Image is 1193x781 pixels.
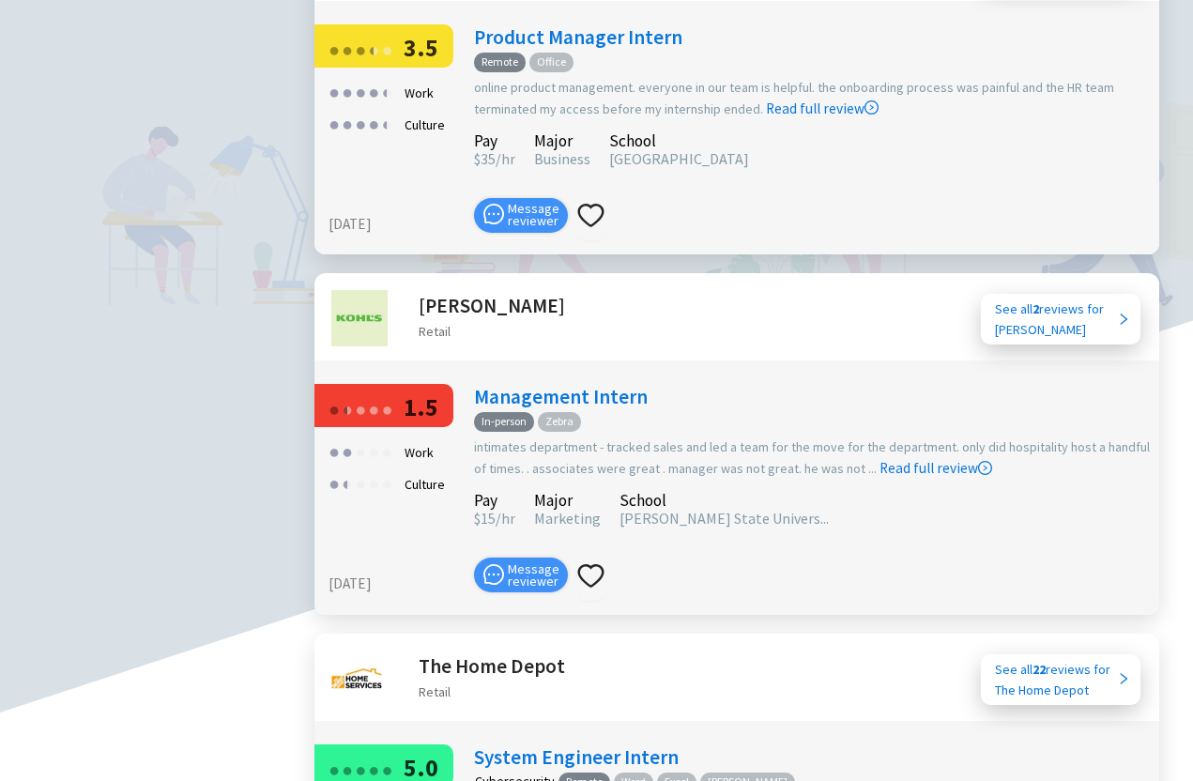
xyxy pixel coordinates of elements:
div: School [609,134,749,147]
div: [DATE] [329,573,465,595]
span: Remote [474,53,526,72]
div: Work [399,77,439,109]
span: Office [529,53,574,72]
div: ● [355,35,366,64]
div: Culture [399,109,451,141]
div: ● [381,436,392,466]
div: ● [381,109,387,138]
div: ● [342,468,353,498]
div: Major [534,134,590,147]
a: Read full review [766,6,879,117]
div: See all reviews for The Home Depot [995,659,1117,700]
div: online product management. everyone in our team is helpful. the onboarding process was painful an... [474,77,1150,120]
span: [GEOGRAPHIC_DATA] [609,149,749,168]
span: Marketing [534,509,601,528]
div: Major [534,494,601,507]
div: ● [342,77,353,106]
div: ● [329,436,340,466]
div: ● [381,77,392,106]
div: ● [381,35,392,64]
a: System Engineer Intern [474,744,679,770]
span: $ [474,149,481,168]
a: Read full review [879,365,992,477]
div: Pay [474,494,515,507]
div: ● [342,468,347,498]
div: ● [342,109,353,138]
a: See all22reviews forThe Home Depot [981,654,1140,705]
div: ● [368,468,379,498]
div: [DATE] [329,213,465,236]
img: Kohl's [331,290,388,346]
div: ● [355,394,366,423]
span: heart [577,202,604,229]
b: 22 [1032,661,1046,678]
div: ● [368,35,374,64]
span: Message reviewer [508,203,559,227]
span: $ [474,509,481,528]
b: 2 [1032,300,1039,317]
span: right [1117,313,1130,326]
span: right [1117,672,1130,685]
div: ● [342,394,347,423]
div: Culture [399,468,451,500]
div: ● [355,436,366,466]
a: See all2reviews for[PERSON_NAME] [981,294,1140,345]
div: Work [399,436,439,468]
div: ● [342,394,353,423]
div: See all reviews for [PERSON_NAME] [995,299,1117,340]
div: ● [355,109,366,138]
div: ● [329,35,340,64]
div: Pay [474,134,515,147]
div: ● [355,77,366,106]
div: ● [342,35,353,64]
div: ● [381,109,392,138]
span: message [483,204,504,224]
div: ● [368,77,379,106]
div: ● [329,394,340,423]
span: Message reviewer [508,563,559,588]
div: ● [329,468,340,498]
div: School [619,494,829,507]
a: Management Intern [474,384,648,409]
div: ● [381,77,387,106]
div: ● [368,436,379,466]
span: 1.5 [404,391,438,422]
span: /hr [496,509,515,528]
span: In-person [474,412,534,432]
div: ● [381,468,392,498]
a: Product Manager Intern [474,24,682,50]
div: ● [368,394,379,423]
h2: The Home Depot [419,651,565,681]
div: ● [355,468,366,498]
div: ● [368,35,379,64]
img: The Home Depot [331,651,388,707]
span: [PERSON_NAME] State Univers... [619,509,829,528]
span: 15 [474,509,496,528]
div: ● [342,436,353,466]
div: ● [329,109,340,138]
span: right-circle [864,100,879,115]
span: right-circle [978,461,992,475]
span: 35 [474,149,496,168]
span: heart [577,562,604,590]
div: intimates department - tracked sales and led a team for the move for the department. only did hos... [474,436,1150,480]
span: message [483,564,504,585]
div: ● [368,109,379,138]
div: Retail [419,321,565,342]
div: ● [381,394,392,423]
div: Retail [419,681,565,702]
span: Business [534,149,590,168]
div: ● [329,77,340,106]
span: 3.5 [404,32,438,63]
h2: [PERSON_NAME] [419,290,565,321]
span: /hr [496,149,515,168]
span: Zebra [538,412,581,432]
